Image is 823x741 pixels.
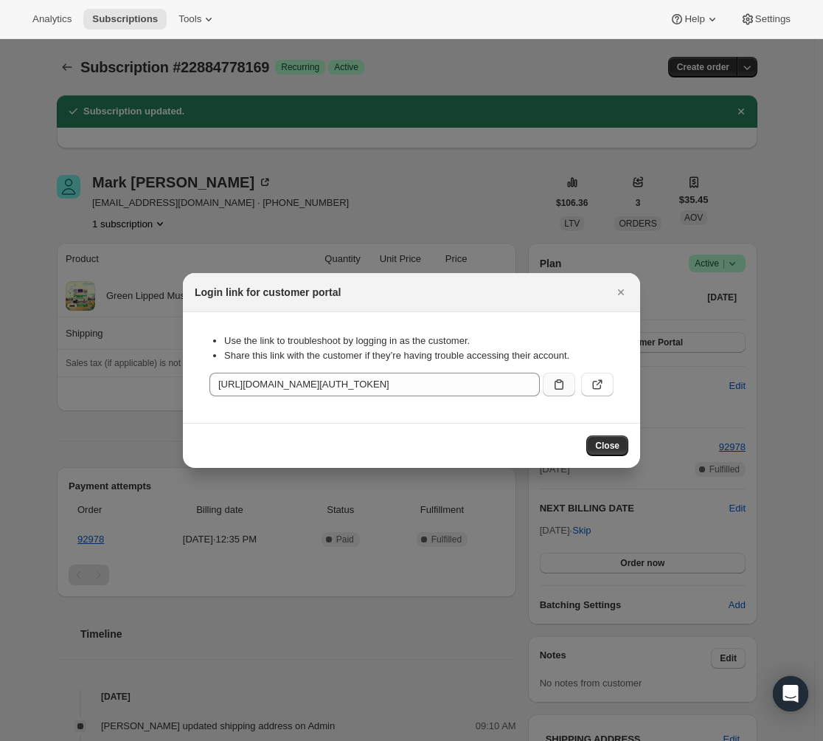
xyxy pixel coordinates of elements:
[732,9,799,30] button: Settings
[684,13,704,25] span: Help
[611,282,631,303] button: Close
[661,9,728,30] button: Help
[92,13,158,25] span: Subscriptions
[595,440,619,452] span: Close
[24,9,80,30] button: Analytics
[32,13,72,25] span: Analytics
[773,676,808,711] div: Open Intercom Messenger
[755,13,791,25] span: Settings
[195,285,341,300] h2: Login link for customer portal
[83,9,167,30] button: Subscriptions
[224,348,614,363] li: Share this link with the customer if they’re having trouble accessing their account.
[170,9,225,30] button: Tools
[224,334,614,348] li: Use the link to troubleshoot by logging in as the customer.
[178,13,201,25] span: Tools
[586,435,628,456] button: Close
